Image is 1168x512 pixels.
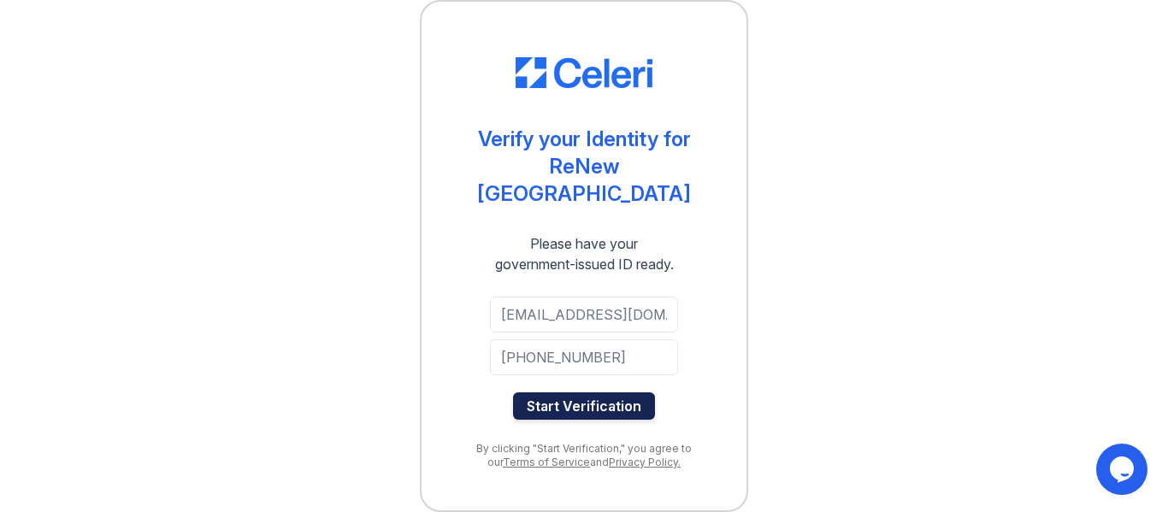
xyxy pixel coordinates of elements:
[513,392,655,420] button: Start Verification
[464,233,705,274] div: Please have your government-issued ID ready.
[609,456,681,468] a: Privacy Policy.
[456,442,712,469] div: By clicking "Start Verification," you agree to our and
[490,339,678,375] input: Phone
[503,456,590,468] a: Terms of Service
[516,57,652,88] img: CE_Logo_Blue-a8612792a0a2168367f1c8372b55b34899dd931a85d93a1a3d3e32e68fde9ad4.png
[490,297,678,333] input: Email
[456,126,712,208] div: Verify your Identity for ReNew [GEOGRAPHIC_DATA]
[1096,444,1151,495] iframe: chat widget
